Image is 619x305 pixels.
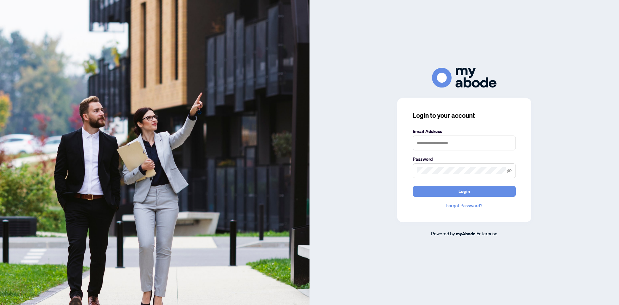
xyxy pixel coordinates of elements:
span: eye-invisible [507,168,512,173]
span: Login [458,186,470,197]
button: Login [413,186,516,197]
span: Powered by [431,230,455,236]
label: Password [413,156,516,163]
a: myAbode [456,230,476,237]
a: Forgot Password? [413,202,516,209]
label: Email Address [413,128,516,135]
img: ma-logo [432,68,496,87]
h3: Login to your account [413,111,516,120]
span: Enterprise [477,230,497,236]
